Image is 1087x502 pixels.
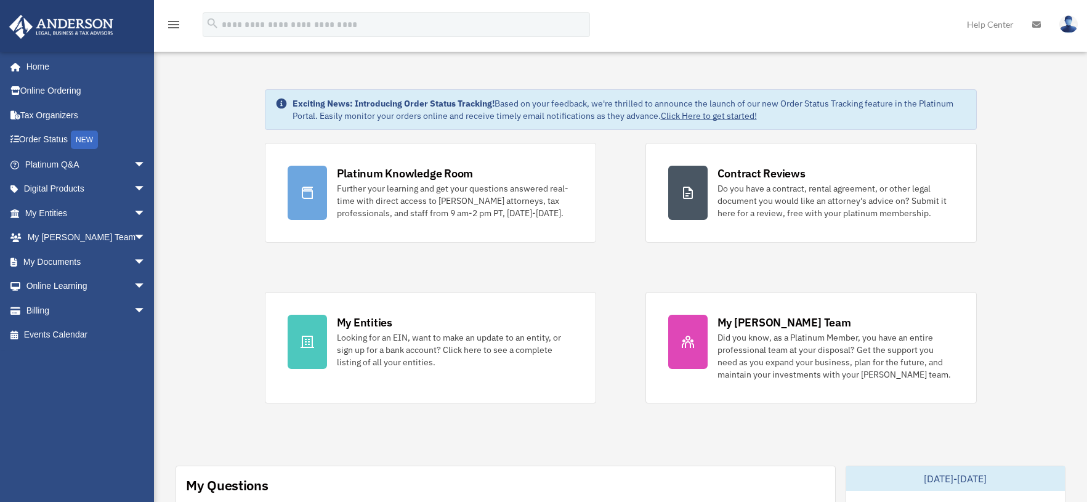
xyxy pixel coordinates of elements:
a: My [PERSON_NAME] Teamarrow_drop_down [9,225,164,250]
span: arrow_drop_down [134,152,158,177]
a: Platinum Q&Aarrow_drop_down [9,152,164,177]
span: arrow_drop_down [134,177,158,202]
div: Did you know, as a Platinum Member, you have an entire professional team at your disposal? Get th... [717,331,954,381]
a: Click Here to get started! [661,110,757,121]
div: My Questions [186,476,269,495]
i: search [206,17,219,30]
img: Anderson Advisors Platinum Portal [6,15,117,39]
strong: Exciting News: Introducing Order Status Tracking! [293,98,495,109]
div: NEW [71,131,98,149]
a: Contract Reviews Do you have a contract, rental agreement, or other legal document you would like... [645,143,977,243]
a: Platinum Knowledge Room Further your learning and get your questions answered real-time with dire... [265,143,596,243]
div: My Entities [337,315,392,330]
i: menu [166,17,181,32]
div: Do you have a contract, rental agreement, or other legal document you would like an attorney's ad... [717,182,954,219]
span: arrow_drop_down [134,249,158,275]
a: Order StatusNEW [9,128,164,153]
span: arrow_drop_down [134,298,158,323]
div: Looking for an EIN, want to make an update to an entity, or sign up for a bank account? Click her... [337,331,573,368]
span: arrow_drop_down [134,225,158,251]
a: Online Ordering [9,79,164,103]
div: [DATE]-[DATE] [846,466,1065,491]
a: My [PERSON_NAME] Team Did you know, as a Platinum Member, you have an entire professional team at... [645,292,977,403]
div: Further your learning and get your questions answered real-time with direct access to [PERSON_NAM... [337,182,573,219]
span: arrow_drop_down [134,274,158,299]
a: Digital Productsarrow_drop_down [9,177,164,201]
img: User Pic [1059,15,1078,33]
a: Online Learningarrow_drop_down [9,274,164,299]
a: My Documentsarrow_drop_down [9,249,164,274]
a: Home [9,54,158,79]
span: arrow_drop_down [134,201,158,226]
a: My Entitiesarrow_drop_down [9,201,164,225]
div: My [PERSON_NAME] Team [717,315,851,330]
a: Billingarrow_drop_down [9,298,164,323]
a: My Entities Looking for an EIN, want to make an update to an entity, or sign up for a bank accoun... [265,292,596,403]
div: Contract Reviews [717,166,806,181]
div: Based on your feedback, we're thrilled to announce the launch of our new Order Status Tracking fe... [293,97,966,122]
a: Events Calendar [9,323,164,347]
a: menu [166,22,181,32]
div: Platinum Knowledge Room [337,166,474,181]
a: Tax Organizers [9,103,164,128]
